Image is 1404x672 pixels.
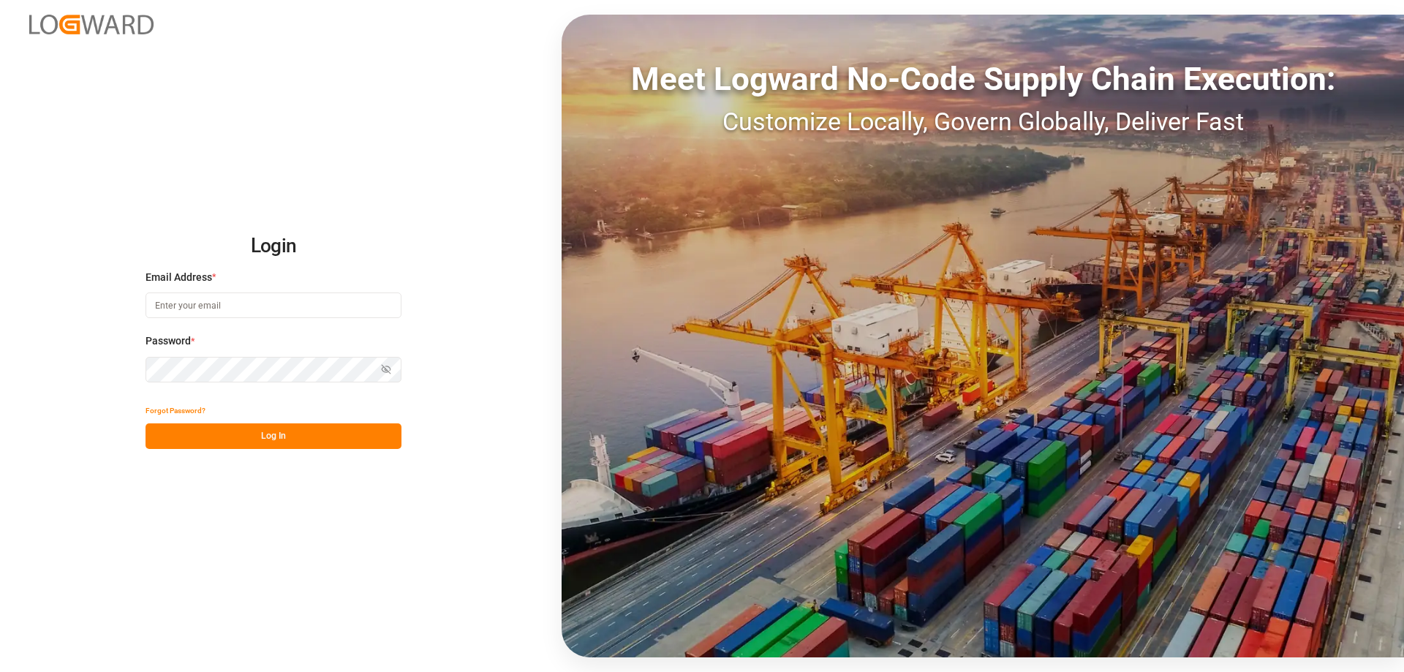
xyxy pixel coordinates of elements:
[146,333,191,349] span: Password
[562,55,1404,103] div: Meet Logward No-Code Supply Chain Execution:
[146,292,401,318] input: Enter your email
[146,223,401,270] h2: Login
[29,15,154,34] img: Logward_new_orange.png
[146,270,212,285] span: Email Address
[146,423,401,449] button: Log In
[146,398,205,423] button: Forgot Password?
[562,103,1404,140] div: Customize Locally, Govern Globally, Deliver Fast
